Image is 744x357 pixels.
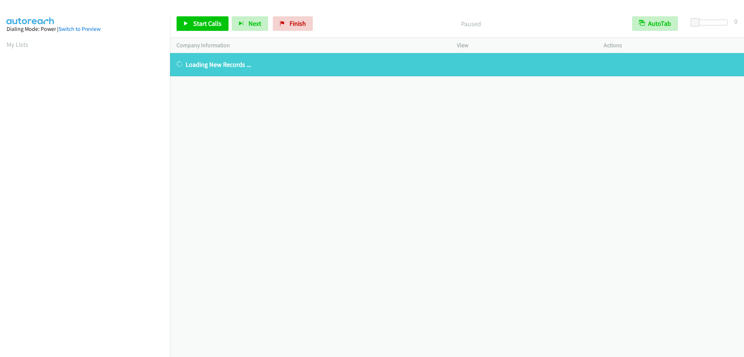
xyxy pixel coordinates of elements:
a: Switch to Preview [58,25,101,32]
p: Company Information [177,41,444,50]
p: Actions [604,41,737,50]
p: View [457,41,591,50]
button: AutoTab [632,16,678,31]
p: Paused [323,19,619,29]
span: Next [248,19,261,28]
a: My Lists [7,40,28,49]
span: Finish [290,19,306,28]
button: Next [232,16,268,31]
div: Dialing Mode: Power | [7,25,163,33]
span: Start Calls [193,19,222,28]
div: 0 [734,16,737,26]
p: Loading New Records ... [177,60,737,69]
a: Start Calls [177,16,229,31]
div: Delay between calls (in seconds) [694,20,728,25]
a: Finish [273,16,313,31]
